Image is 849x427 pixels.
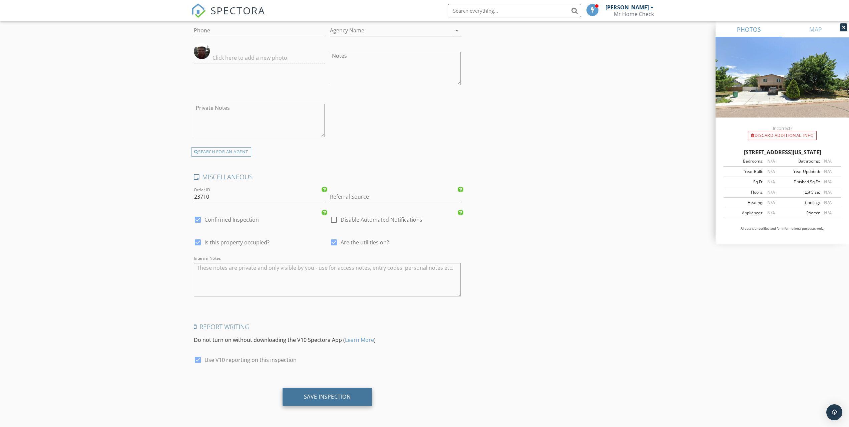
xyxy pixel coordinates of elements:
[767,200,775,205] span: N/A
[824,200,832,205] span: N/A
[748,131,817,140] div: Discard Additional info
[341,216,422,223] label: Disable Automated Notifications
[726,189,763,195] div: Floors:
[191,9,265,23] a: SPECTORA
[448,4,581,17] input: Search everything...
[767,179,775,185] span: N/A
[341,239,389,246] span: Are the utilities on?
[767,189,775,195] span: N/A
[194,173,461,181] h4: MISCELLANEOUS
[194,43,210,59] img: jpeg
[824,179,832,185] span: N/A
[605,4,649,11] div: [PERSON_NAME]
[330,52,461,85] textarea: Notes
[614,11,654,17] div: Mr Home Check
[767,158,775,164] span: N/A
[204,216,259,223] label: Confirmed Inspection
[204,239,270,246] span: Is this property occupied?
[767,210,775,216] span: N/A
[782,158,820,164] div: Bathrooms:
[767,169,775,174] span: N/A
[782,179,820,185] div: Finished Sq Ft:
[724,226,841,231] p: All data is unverified and for informational purposes only.
[726,158,763,164] div: Bedrooms:
[716,37,849,134] img: streetview
[191,3,206,18] img: The Best Home Inspection Software - Spectora
[194,52,325,63] input: Click here to add a new photo
[210,3,265,17] span: SPECTORA
[716,126,849,131] div: Incorrect?
[782,189,820,195] div: Lot Size:
[782,210,820,216] div: Rooms:
[345,336,374,344] a: Learn More
[826,404,842,420] div: Open Intercom Messenger
[782,21,849,37] a: MAP
[330,191,461,202] input: Referral Source
[204,357,297,363] label: Use V10 reporting on this inspection
[782,169,820,175] div: Year Updated:
[824,189,832,195] span: N/A
[824,169,832,174] span: N/A
[191,147,251,157] div: SEARCH FOR AN AGENT
[304,393,351,400] div: Save Inspection
[194,263,461,296] textarea: Internal Notes
[726,179,763,185] div: Sq Ft:
[824,210,832,216] span: N/A
[782,200,820,206] div: Cooling:
[726,200,763,206] div: Heating:
[716,21,782,37] a: PHOTOS
[194,323,461,331] h4: Report Writing
[724,148,841,156] div: [STREET_ADDRESS][US_STATE]
[824,158,832,164] span: N/A
[194,336,461,344] p: Do not turn on without downloading the V10 Spectora App ( )
[726,169,763,175] div: Year Built:
[726,210,763,216] div: Appliances:
[453,26,461,34] i: arrow_drop_down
